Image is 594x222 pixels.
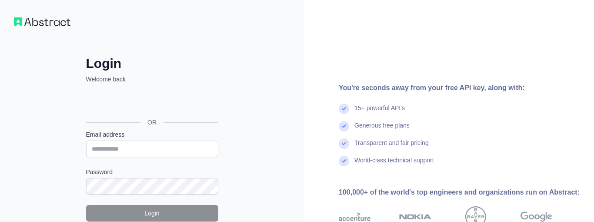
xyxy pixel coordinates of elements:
[339,104,349,114] img: check mark
[86,168,218,176] label: Password
[339,121,349,131] img: check mark
[354,121,410,138] div: Generous free plans
[86,93,217,112] div: Acceder con Google. Se abre en una pestaña nueva
[14,17,70,26] img: Workflow
[86,130,218,139] label: Email address
[339,187,580,198] div: 100,000+ of the world's top engineers and organizations run on Abstract:
[354,138,429,156] div: Transparent and fair pricing
[339,83,580,93] div: You're seconds away from your free API key, along with:
[339,138,349,149] img: check mark
[354,104,405,121] div: 15+ powerful API's
[82,93,221,112] iframe: Botón de Acceder con Google
[140,118,164,127] span: OR
[339,156,349,166] img: check mark
[86,205,218,222] button: Login
[354,156,434,173] div: World-class technical support
[86,56,218,71] h2: Login
[86,75,218,84] p: Welcome back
